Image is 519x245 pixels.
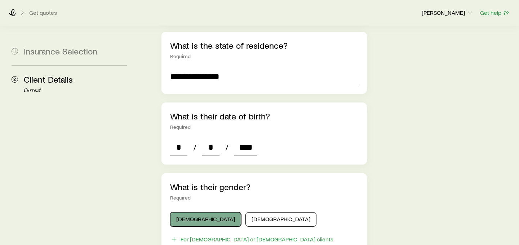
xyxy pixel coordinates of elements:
[170,195,358,201] div: Required
[170,235,334,244] button: For [DEMOGRAPHIC_DATA] or [DEMOGRAPHIC_DATA] clients
[170,40,358,51] p: What is the state of residence?
[12,48,18,54] span: 1
[24,74,73,84] span: Client Details
[170,53,358,59] div: Required
[24,88,127,93] p: Current
[170,111,358,121] p: What is their date of birth?
[181,236,333,243] div: For [DEMOGRAPHIC_DATA] or [DEMOGRAPHIC_DATA] clients
[480,9,510,17] button: Get help
[245,212,316,227] button: [DEMOGRAPHIC_DATA]
[222,142,231,152] span: /
[170,124,358,130] div: Required
[12,76,18,83] span: 2
[190,142,199,152] span: /
[24,46,97,56] span: Insurance Selection
[170,212,241,227] button: [DEMOGRAPHIC_DATA]
[170,182,358,192] p: What is their gender?
[421,9,474,17] button: [PERSON_NAME]
[29,9,57,16] button: Get quotes
[422,9,474,16] p: [PERSON_NAME]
